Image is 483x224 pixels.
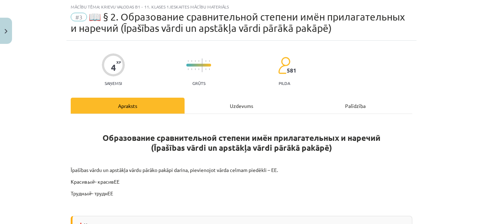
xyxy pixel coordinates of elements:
[202,58,203,72] img: icon-long-line-d9ea69661e0d244f92f715978eff75569469978d946b2353a9bb055b3ed8787d.svg
[111,63,116,73] div: 4
[102,81,125,86] p: Saņemsi
[209,60,210,62] img: icon-short-line-57e1e144782c952c97e751825c79c345078a6d821885a25fce030b3d8c18986b.svg
[198,60,199,62] img: icon-short-line-57e1e144782c952c97e751825c79c345078a6d821885a25fce030b3d8c18986b.svg
[191,68,192,70] img: icon-short-line-57e1e144782c952c97e751825c79c345078a6d821885a25fce030b3d8c18986b.svg
[87,178,94,185] i: ый
[71,178,412,185] p: Красив – красивЕЕ
[71,190,412,197] p: Трудн – труднЕЕ
[5,29,7,34] img: icon-close-lesson-0947bae3869378f0d4975bcd49f059093ad1ed9edebbc8119c70593378902aed.svg
[192,81,205,86] p: Grūts
[191,60,192,62] img: icon-short-line-57e1e144782c952c97e751825c79c345078a6d821885a25fce030b3d8c18986b.svg
[151,143,332,153] strong: (Īpašības vārdi un apstākļa vārdi pārākā pakāpē)
[287,67,296,74] span: 581
[71,11,405,34] span: 📖 § 2. Образование сравнительной степени имён прилагательных и наречий (Īpašības vārdi un apstākļ...
[198,68,199,70] img: icon-short-line-57e1e144782c952c97e751825c79c345078a6d821885a25fce030b3d8c18986b.svg
[278,57,290,74] img: students-c634bb4e5e11cddfef0936a35e636f08e4e9abd3cc4e673bd6f9a4125e45ecb1.svg
[84,190,91,196] i: ый
[71,166,412,174] p: Īpašības vārdu un apstākļa vārdu pārāko pakāpi darina, pievienojot vārda celmam piedēkli – ЕЕ.
[279,81,290,86] p: pilda
[195,60,196,62] img: icon-short-line-57e1e144782c952c97e751825c79c345078a6d821885a25fce030b3d8c18986b.svg
[116,60,121,64] span: XP
[71,13,87,21] span: #3
[71,4,412,9] div: Mācību tēma: Krievu valodas b1 - 11. klases 1.ieskaites mācību materiāls
[185,98,298,114] div: Uzdevums
[298,98,412,114] div: Palīdzība
[103,133,380,143] strong: Образование сравнительной степени имён прилагательных и наречий
[205,60,206,62] img: icon-short-line-57e1e144782c952c97e751825c79c345078a6d821885a25fce030b3d8c18986b.svg
[205,68,206,70] img: icon-short-line-57e1e144782c952c97e751825c79c345078a6d821885a25fce030b3d8c18986b.svg
[195,68,196,70] img: icon-short-line-57e1e144782c952c97e751825c79c345078a6d821885a25fce030b3d8c18986b.svg
[71,98,185,114] div: Apraksts
[209,68,210,70] img: icon-short-line-57e1e144782c952c97e751825c79c345078a6d821885a25fce030b3d8c18986b.svg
